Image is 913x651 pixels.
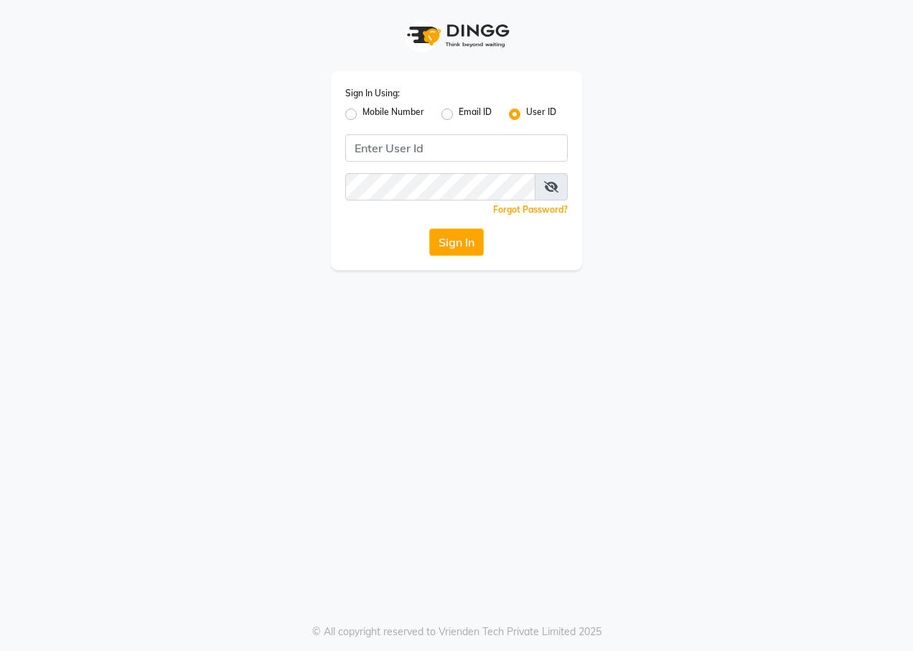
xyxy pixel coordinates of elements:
[362,106,424,123] label: Mobile Number
[345,134,568,162] input: Username
[345,87,400,100] label: Sign In Using:
[459,106,492,123] label: Email ID
[493,204,568,215] a: Forgot Password?
[345,173,535,200] input: Username
[399,14,514,57] img: logo1.svg
[429,228,484,256] button: Sign In
[526,106,556,123] label: User ID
